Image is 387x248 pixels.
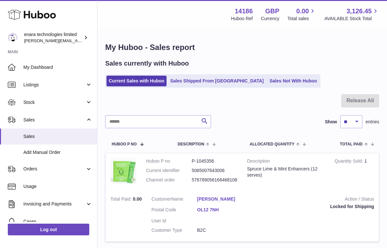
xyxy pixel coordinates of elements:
[330,153,379,191] td: 1
[23,64,92,70] span: My Dashboard
[287,7,316,22] a: 0.00 Total sales
[110,196,133,203] strong: Total Paid
[146,177,192,183] dt: Channel order
[146,158,192,164] dt: Huboo P no
[296,7,309,16] span: 0.00
[23,133,92,140] span: Sales
[152,207,197,215] dt: Postal Code
[340,142,363,146] span: Total paid
[152,196,197,204] dt: Name
[197,227,243,233] dd: B2C
[253,204,374,210] div: Locked for Shipping
[253,196,374,204] strong: Action / Status
[265,7,279,16] strong: GBP
[178,142,204,146] span: Description
[24,38,130,43] span: [PERSON_NAME][EMAIL_ADDRESS][DOMAIN_NAME]
[105,42,379,53] h1: My Huboo - Sales report
[152,218,197,224] dt: User Id
[23,218,92,225] span: Cases
[324,16,379,22] span: AVAILABLE Stock Total
[23,99,85,105] span: Stock
[23,183,92,190] span: Usage
[192,177,238,183] dd: 576789056166468108
[23,82,85,88] span: Listings
[24,31,82,44] div: enara technologies limited
[247,158,325,166] strong: Description
[168,76,266,86] a: Sales Shipped From [GEOGRAPHIC_DATA]
[23,149,92,155] span: Add Manual Order
[105,59,189,68] h2: Sales currently with Huboo
[324,7,379,22] a: 3,126.45 AVAILABLE Stock Total
[192,158,238,164] dd: P-1045356
[106,76,167,86] a: Current Sales with Huboo
[23,166,85,172] span: Orders
[267,76,319,86] a: Sales Not With Huboo
[287,16,316,22] span: Total sales
[261,16,280,22] div: Currency
[152,196,171,202] span: Customer
[8,33,18,43] img: Dee@enara.co
[250,142,294,146] span: ALLOCATED Quantity
[235,7,253,16] strong: 14186
[247,166,325,178] div: Spruce Lime & Mint Enhancers (12 serves)
[197,207,243,213] a: OL12 7NH
[325,119,337,125] label: Show
[231,16,253,22] div: Huboo Ref
[23,117,85,123] span: Sales
[110,158,136,184] img: 1747669011.jpeg
[112,142,137,146] span: Huboo P no
[197,196,243,202] a: [PERSON_NAME]
[23,201,85,207] span: Invoicing and Payments
[152,227,197,233] dt: Customer Type
[146,167,192,174] dt: Current identifier
[346,7,372,16] span: 3,126.45
[334,158,364,165] strong: Quantity Sold
[8,224,89,235] a: Log out
[192,167,238,174] dd: 5065007643006
[366,119,379,125] span: entries
[133,196,142,202] span: 0.00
